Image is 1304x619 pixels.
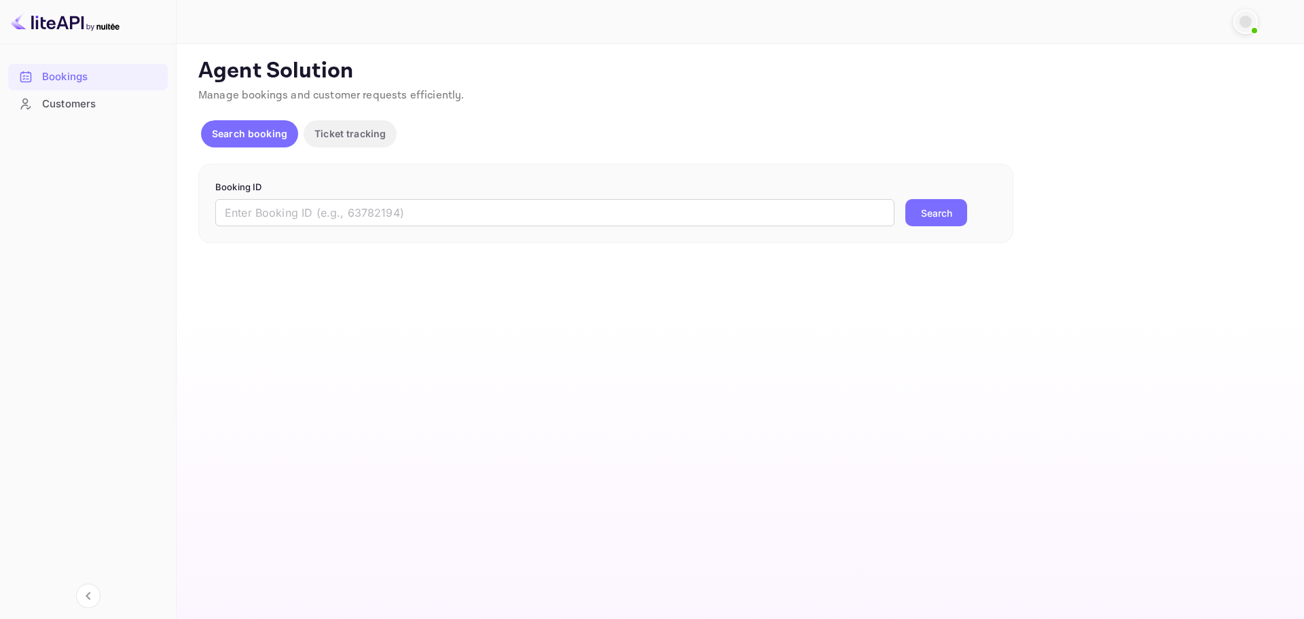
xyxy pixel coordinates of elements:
[8,64,168,89] a: Bookings
[215,199,894,226] input: Enter Booking ID (e.g., 63782194)
[215,181,996,194] p: Booking ID
[11,11,120,33] img: LiteAPI logo
[198,88,465,103] span: Manage bookings and customer requests efficiently.
[905,199,967,226] button: Search
[8,91,168,118] div: Customers
[76,584,101,608] button: Collapse navigation
[198,58,1280,85] p: Agent Solution
[42,69,161,85] div: Bookings
[42,96,161,112] div: Customers
[8,91,168,116] a: Customers
[314,126,386,141] p: Ticket tracking
[8,64,168,90] div: Bookings
[212,126,287,141] p: Search booking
